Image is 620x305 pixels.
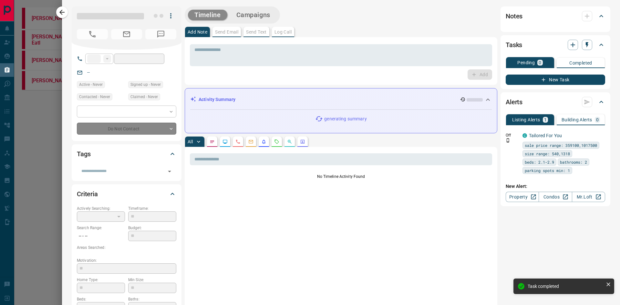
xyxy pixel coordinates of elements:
span: No Email [111,29,142,39]
p: Listing Alerts [512,117,540,122]
a: Mr.Loft [572,192,605,202]
h2: Tags [77,149,90,159]
p: Beds: [77,296,125,302]
p: generating summary [324,116,367,122]
p: Min Size: [128,277,176,283]
p: Add Note [188,30,207,34]
span: beds: 2.1-2.9 [525,159,554,165]
a: -- [87,70,90,75]
div: Do Not Contact [77,123,176,135]
p: Building Alerts [562,117,592,122]
svg: Notes [210,139,215,144]
button: Timeline [188,10,227,20]
h2: Alerts [506,97,522,107]
button: Campaigns [230,10,277,20]
span: Active - Never [79,81,103,88]
svg: Calls [235,139,241,144]
svg: Agent Actions [300,139,305,144]
span: Claimed - Never [130,94,158,100]
p: Motivation: [77,258,176,263]
svg: Opportunities [287,139,292,144]
span: parking spots min: 1 [525,167,570,174]
button: New Task [506,75,605,85]
p: Actively Searching: [77,206,125,211]
a: Tailored For You [529,133,562,138]
a: Property [506,192,539,202]
p: 1 [544,117,547,122]
p: Budget: [128,225,176,231]
p: No Timeline Activity Found [190,174,492,179]
svg: Requests [274,139,279,144]
p: Activity Summary [199,96,235,103]
h2: Notes [506,11,522,21]
p: 0 [539,60,541,65]
div: Alerts [506,94,605,110]
span: No Number [77,29,108,39]
div: Task completed [528,284,603,289]
p: Search Range: [77,225,125,231]
span: sale price range: 359100,1017500 [525,142,597,148]
div: condos.ca [522,133,527,138]
p: Areas Searched: [77,245,176,250]
p: Pending [517,60,535,65]
button: Open [165,167,174,176]
p: Completed [569,61,592,65]
span: No Number [145,29,176,39]
svg: Push Notification Only [506,138,510,143]
svg: Listing Alerts [261,139,266,144]
svg: Emails [248,139,253,144]
svg: Lead Browsing Activity [222,139,228,144]
div: Activity Summary [190,94,492,106]
span: Signed up - Never [130,81,161,88]
h2: Tasks [506,40,522,50]
a: Condos [539,192,572,202]
div: Notes [506,8,605,24]
p: -- - -- [77,231,125,241]
span: Contacted - Never [79,94,110,100]
p: All [188,139,193,144]
div: Tags [77,146,176,162]
span: size range: 540,1318 [525,150,570,157]
p: Timeframe: [128,206,176,211]
h2: Criteria [77,189,98,199]
p: New Alert: [506,183,605,190]
p: 0 [596,117,599,122]
p: Baths: [128,296,176,302]
p: Off [506,132,519,138]
p: Home Type: [77,277,125,283]
div: Criteria [77,186,176,202]
div: Tasks [506,37,605,53]
span: bathrooms: 2 [560,159,587,165]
